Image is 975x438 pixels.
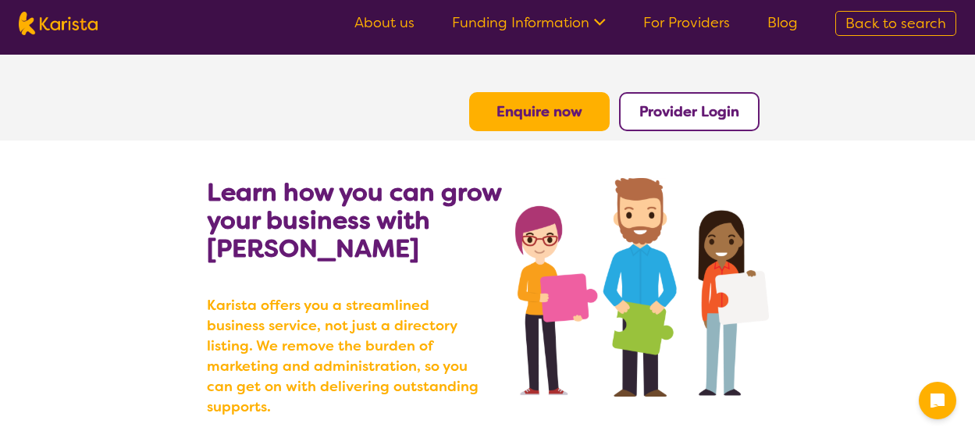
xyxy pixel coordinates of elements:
button: Enquire now [469,92,610,131]
a: Blog [767,13,798,32]
a: For Providers [643,13,730,32]
a: Provider Login [639,102,739,121]
a: Enquire now [496,102,582,121]
b: Learn how you can grow your business with [PERSON_NAME] [207,176,501,265]
button: Provider Login [619,92,760,131]
a: Back to search [835,11,956,36]
img: grow your business with Karista [515,178,768,397]
span: Back to search [845,14,946,33]
img: Karista logo [19,12,98,35]
b: Karista offers you a streamlined business service, not just a directory listing. We remove the bu... [207,295,488,417]
a: About us [354,13,415,32]
a: Funding Information [452,13,606,32]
